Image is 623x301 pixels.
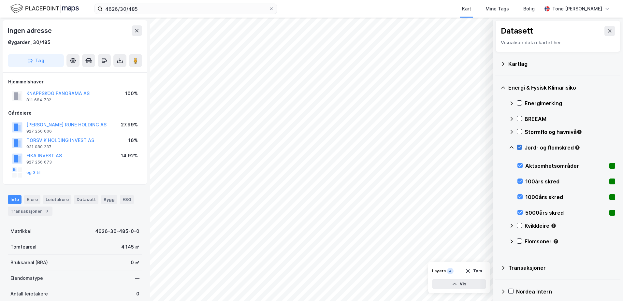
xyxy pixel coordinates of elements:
div: Transaksjoner [508,264,615,272]
div: Tone [PERSON_NAME] [552,5,602,13]
div: 100års skred [525,178,607,185]
iframe: Chat Widget [590,270,623,301]
div: Datasett [74,195,98,204]
div: Stormflo og havnivå [525,128,615,136]
div: Nordea Intern [516,288,615,295]
div: Info [8,195,22,204]
div: 1000års skred [525,193,607,201]
div: Visualiser data i kartet her. [501,39,615,47]
div: 0 ㎡ [131,259,139,266]
div: Kart [462,5,471,13]
div: Eiendomstype [10,274,43,282]
div: 100% [125,90,138,97]
div: Tooltip anchor [551,223,557,229]
div: 4 145 ㎡ [121,243,139,251]
div: Bruksareal (BRA) [10,259,48,266]
div: Flomsoner [525,237,615,245]
div: Energimerking [525,99,615,107]
div: Tooltip anchor [553,238,559,244]
div: 3 [43,208,50,214]
div: 0 [136,290,139,298]
div: Aktsomhetsområder [525,162,607,170]
div: Mine Tags [485,5,509,13]
div: Bolig [523,5,535,13]
div: Datasett [501,26,533,36]
div: 4 [447,268,454,274]
div: BREEAM [525,115,615,123]
div: 931 080 237 [26,144,51,150]
div: Tomteareal [10,243,36,251]
div: Eiere [24,195,40,204]
div: Kartlag [508,60,615,68]
div: 811 684 732 [26,97,51,103]
div: Hjemmelshaver [8,78,142,86]
button: Vis [432,279,486,289]
div: Tooltip anchor [576,129,582,135]
div: — [135,274,139,282]
div: Layers [432,268,446,274]
div: Transaksjoner [8,207,52,216]
div: Gårdeiere [8,109,142,117]
div: ESG [120,195,134,204]
button: Tøm [461,266,486,276]
div: 5000års skred [525,209,607,217]
div: 4626-30-485-0-0 [95,227,139,235]
div: Ingen adresse [8,25,53,36]
div: 14.92% [121,152,138,160]
div: Kvikkleire [525,222,615,230]
div: Bygg [101,195,117,204]
div: 27.99% [121,121,138,129]
div: Matrikkel [10,227,32,235]
div: 16% [128,136,138,144]
input: Søk på adresse, matrikkel, gårdeiere, leietakere eller personer [103,4,269,14]
img: logo.f888ab2527a4732fd821a326f86c7f29.svg [10,3,79,14]
div: Tooltip anchor [574,145,580,150]
div: Øygarden, 30/485 [8,38,51,46]
div: Leietakere [43,195,71,204]
div: Antall leietakere [10,290,48,298]
div: Jord- og flomskred [525,144,615,151]
button: Tag [8,54,64,67]
div: Energi & Fysisk Klimarisiko [508,84,615,92]
div: 927 256 606 [26,129,52,134]
div: 927 256 673 [26,160,52,165]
